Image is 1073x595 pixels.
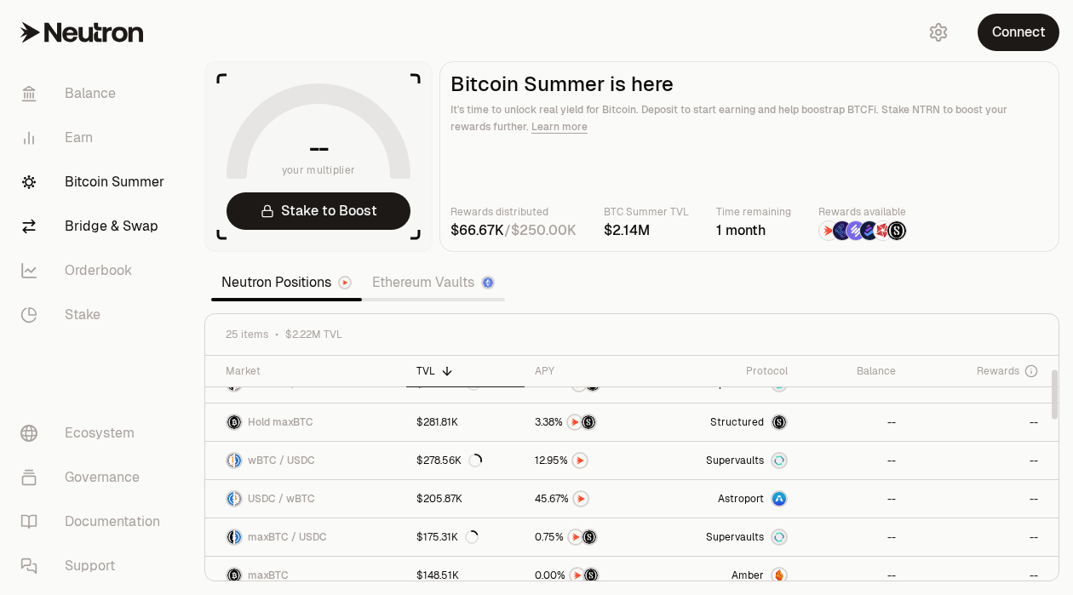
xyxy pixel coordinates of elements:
[718,492,764,506] span: Astroport
[406,403,525,441] a: $281.81K
[525,403,657,441] a: NTRNStructured Points
[819,221,838,240] img: NTRN
[706,454,764,467] span: Supervaults
[406,518,525,556] a: $175.31K
[235,454,241,467] img: USDC Logo
[309,134,329,162] h1: --
[535,414,647,431] button: NTRNStructured Points
[406,480,525,518] a: $205.87K
[227,530,233,544] img: maxBTC Logo
[535,452,647,469] button: NTRN
[285,328,342,341] span: $2.22M TVL
[416,492,462,506] div: $205.87K
[7,72,184,116] a: Balance
[282,162,356,179] span: your multiplier
[227,192,410,230] a: Stake to Boost
[798,518,906,556] a: --
[798,557,906,594] a: --
[710,415,764,429] span: Structured
[416,569,459,582] div: $148.51K
[906,480,1059,518] a: --
[205,518,406,556] a: maxBTC LogoUSDC LogomaxBTC / USDC
[657,518,798,556] a: SupervaultsSupervaults
[732,569,764,582] span: Amber
[362,266,505,300] a: Ethereum Vaults
[978,14,1059,51] button: Connect
[406,557,525,594] a: $148.51K
[7,249,184,293] a: Orderbook
[874,221,892,240] img: Mars Fragments
[416,364,514,378] div: TVL
[535,567,647,584] button: NTRNStructured Points
[416,415,458,429] div: $281.81K
[808,364,896,378] div: Balance
[7,544,184,588] a: Support
[846,221,865,240] img: Solv Points
[568,415,582,429] img: NTRN
[887,221,906,240] img: Structured Points
[205,480,406,518] a: USDC LogowBTC LogoUSDC / wBTC
[227,454,233,467] img: wBTC Logo
[906,518,1059,556] a: --
[7,204,184,249] a: Bridge & Swap
[248,492,315,506] span: USDC / wBTC
[7,411,184,455] a: Ecosystem
[569,530,582,544] img: NTRN
[604,203,689,220] p: BTC Summer TVL
[772,454,786,467] img: Supervaults
[977,364,1019,378] span: Rewards
[798,442,906,479] a: --
[531,120,588,134] a: Learn more
[248,415,313,429] span: Hold maxBTC
[7,500,184,544] a: Documentation
[906,442,1059,479] a: --
[818,203,907,220] p: Rewards available
[833,221,852,240] img: EtherFi Points
[573,454,587,467] img: NTRN
[450,72,1048,96] h2: Bitcoin Summer is here
[582,415,595,429] img: Structured Points
[525,480,657,518] a: NTRN
[227,569,241,582] img: maxBTC Logo
[483,277,493,288] img: Ethereum Logo
[340,277,350,288] img: Neutron Logo
[450,101,1048,135] p: It's time to unlock real yield for Bitcoin. Deposit to start earning and help boostrap BTCFi. Sta...
[227,415,241,429] img: maxBTC Logo
[450,220,577,241] div: /
[7,293,184,337] a: Stake
[716,203,791,220] p: Time remaining
[248,454,315,467] span: wBTC / USDC
[406,442,525,479] a: $278.56K
[657,557,798,594] a: AmberAmber
[7,455,184,500] a: Governance
[227,492,233,506] img: USDC Logo
[906,403,1059,441] a: --
[226,328,268,341] span: 25 items
[235,530,241,544] img: USDC Logo
[584,569,598,582] img: Structured Points
[205,442,406,479] a: wBTC LogoUSDC LogowBTC / USDC
[772,415,786,429] img: maxBTC
[248,530,327,544] span: maxBTC / USDC
[772,530,786,544] img: Supervaults
[706,530,764,544] span: Supervaults
[657,403,798,441] a: StructuredmaxBTC
[525,442,657,479] a: NTRN
[450,203,577,220] p: Rewards distributed
[571,569,584,582] img: NTRN
[535,364,647,378] div: APY
[525,518,657,556] a: NTRNStructured Points
[668,364,788,378] div: Protocol
[657,442,798,479] a: SupervaultsSupervaults
[226,364,396,378] div: Market
[574,492,588,506] img: NTRN
[906,557,1059,594] a: --
[416,530,479,544] div: $175.31K
[860,221,879,240] img: Bedrock Diamonds
[657,480,798,518] a: Astroport
[248,569,289,582] span: maxBTC
[7,160,184,204] a: Bitcoin Summer
[582,530,596,544] img: Structured Points
[798,403,906,441] a: --
[535,490,647,507] button: NTRN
